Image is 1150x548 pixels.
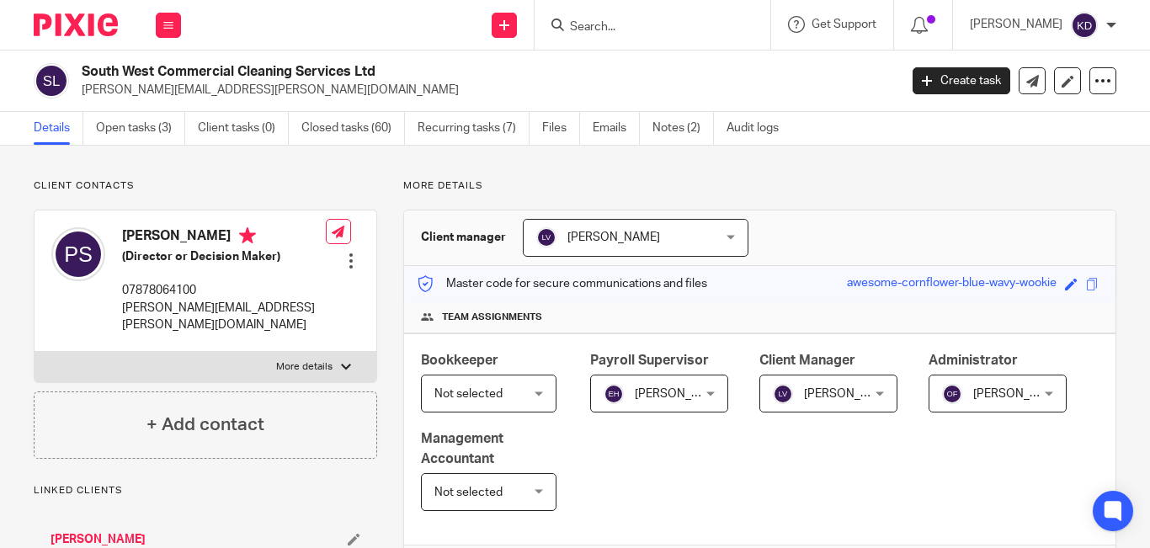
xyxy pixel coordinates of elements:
a: Open tasks (3) [96,112,185,145]
img: svg%3E [51,227,105,281]
a: Files [542,112,580,145]
span: Client Manager [759,354,855,367]
p: Client contacts [34,179,377,193]
a: Client tasks (0) [198,112,289,145]
p: [PERSON_NAME][EMAIL_ADDRESS][PERSON_NAME][DOMAIN_NAME] [122,300,326,334]
span: [PERSON_NAME] [804,388,897,400]
p: More details [276,360,333,374]
i: Primary [239,227,256,244]
img: svg%3E [942,384,962,404]
p: Linked clients [34,484,377,497]
span: [PERSON_NAME] [635,388,727,400]
a: Closed tasks (60) [301,112,405,145]
h2: South West Commercial Cleaning Services Ltd [82,63,727,81]
p: More details [403,179,1116,193]
p: [PERSON_NAME][EMAIL_ADDRESS][PERSON_NAME][DOMAIN_NAME] [82,82,887,98]
span: Payroll Supervisor [590,354,709,367]
a: Notes (2) [652,112,714,145]
h4: [PERSON_NAME] [122,227,326,248]
img: svg%3E [536,227,556,247]
p: [PERSON_NAME] [970,16,1062,33]
div: awesome-cornflower-blue-wavy-wookie [847,274,1057,294]
h4: + Add contact [146,412,264,438]
a: Details [34,112,83,145]
p: 07878064100 [122,282,326,299]
span: Bookkeeper [421,354,498,367]
span: Not selected [434,487,503,498]
a: Recurring tasks (7) [418,112,530,145]
a: Audit logs [727,112,791,145]
span: [PERSON_NAME] [567,231,660,243]
input: Search [568,20,720,35]
span: Team assignments [442,311,542,324]
a: Emails [593,112,640,145]
span: Administrator [929,354,1018,367]
span: Get Support [812,19,876,30]
span: Not selected [434,388,503,400]
img: svg%3E [604,384,624,404]
h5: (Director or Decision Maker) [122,248,326,265]
h3: Client manager [421,229,506,246]
p: Master code for secure communications and files [417,275,707,292]
img: svg%3E [34,63,69,98]
a: [PERSON_NAME] [51,531,146,548]
img: svg%3E [773,384,793,404]
a: Create task [913,67,1010,94]
span: Management Accountant [421,432,503,465]
img: svg%3E [1071,12,1098,39]
img: Pixie [34,13,118,36]
span: [PERSON_NAME] [973,388,1066,400]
